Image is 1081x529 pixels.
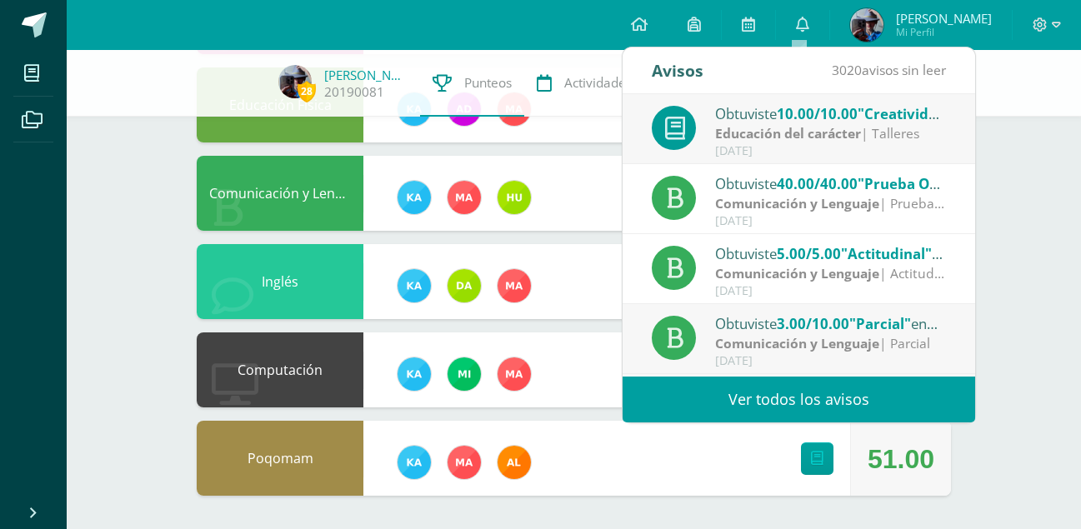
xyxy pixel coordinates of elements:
[841,244,943,263] span: "Actitudinal"
[623,377,975,422] a: Ver todos los avisos
[777,104,858,123] span: 10.00/10.00
[197,156,363,231] div: Comunicación y Lenguaje
[398,269,431,302] img: 11a70570b33d653b35fbbd11dfde3caa.png
[464,74,512,92] span: Punteos
[777,174,858,193] span: 40.00/40.00
[858,174,984,193] span: "Prueba Objetiva"
[832,61,862,79] span: 3020
[448,269,481,302] img: e5474bb3d0f7a70544d1826b472cdfe6.png
[715,334,947,353] div: | Parcial
[715,194,879,212] strong: Comunicación y Lenguaje
[652,47,703,93] div: Avisos
[197,244,363,319] div: Inglés
[448,357,481,391] img: c0bc5b3ae419b3647d5e54388e607386.png
[298,81,316,102] span: 28
[197,421,363,496] div: Poqomam
[398,446,431,479] img: 11a70570b33d653b35fbbd11dfde3caa.png
[715,214,947,228] div: [DATE]
[715,264,947,283] div: | Actitudinal
[715,144,947,158] div: [DATE]
[564,74,632,92] span: Actividades
[324,67,408,83] a: [PERSON_NAME]
[715,124,947,143] div: | Talleres
[858,104,953,123] span: "Creatividad"
[197,332,363,407] div: Computación
[715,264,879,282] strong: Comunicación y Lenguaje
[868,422,934,497] div: 51.00
[896,10,992,27] span: [PERSON_NAME]
[715,124,861,142] strong: Educación del carácter
[715,242,947,264] div: Obtuviste en
[498,446,531,479] img: b67223fa3993a94addc99f06520921b7.png
[777,244,841,263] span: 5.00/5.00
[715,334,879,352] strong: Comunicación y Lenguaje
[498,357,531,391] img: 2fed5c3f2027da04ec866e2a5436f393.png
[850,8,883,42] img: 99756b3123a35decbee9b4b00912208d.png
[448,446,481,479] img: 2fed5c3f2027da04ec866e2a5436f393.png
[715,172,947,194] div: Obtuviste en
[324,83,384,101] a: 20190081
[715,354,947,368] div: [DATE]
[278,65,312,98] img: 99756b3123a35decbee9b4b00912208d.png
[715,194,947,213] div: | Prueba Objetiva
[896,25,992,39] span: Mi Perfil
[832,61,946,79] span: avisos sin leer
[715,284,947,298] div: [DATE]
[524,50,644,117] a: Actividades
[715,312,947,334] div: Obtuviste en
[498,269,531,302] img: 2fed5c3f2027da04ec866e2a5436f393.png
[715,102,947,124] div: Obtuviste en
[420,50,524,117] a: Punteos
[777,314,849,333] span: 3.00/10.00
[498,181,531,214] img: e4cb9b8ab3809f62af4e231f190f7a92.png
[448,181,481,214] img: 2fed5c3f2027da04ec866e2a5436f393.png
[849,314,911,333] span: "Parcial"
[398,181,431,214] img: 11a70570b33d653b35fbbd11dfde3caa.png
[398,357,431,391] img: 11a70570b33d653b35fbbd11dfde3caa.png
